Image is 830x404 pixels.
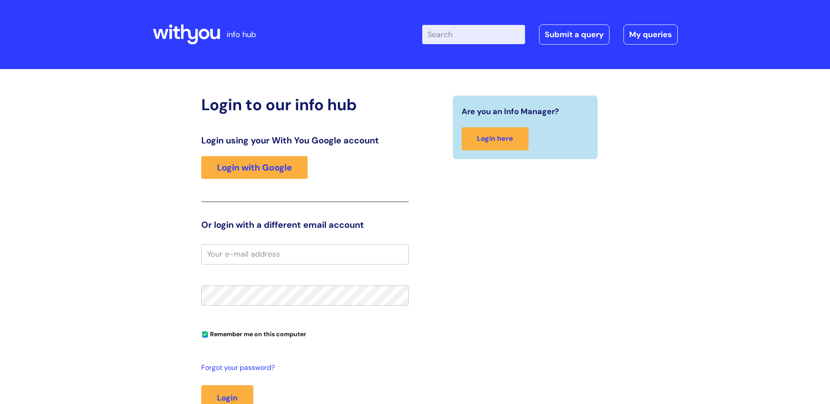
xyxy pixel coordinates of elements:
p: info hub [227,28,256,42]
input: Remember me on this computer [202,332,208,338]
h3: Login using your With You Google account [201,135,409,146]
label: Remember me on this computer [201,328,306,338]
a: Submit a query [539,24,609,45]
div: You can uncheck this option if you're logging in from a shared device [201,327,409,341]
h3: Or login with a different email account [201,219,409,230]
input: Your e-mail address [201,244,409,264]
span: Are you an Info Manager? [462,104,559,118]
h2: Login to our info hub [201,95,409,114]
a: Forgot your password? [201,362,404,374]
input: Search [422,25,525,44]
a: Login with Google [201,156,308,179]
a: My queries [623,24,678,45]
a: Login here [462,127,529,150]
